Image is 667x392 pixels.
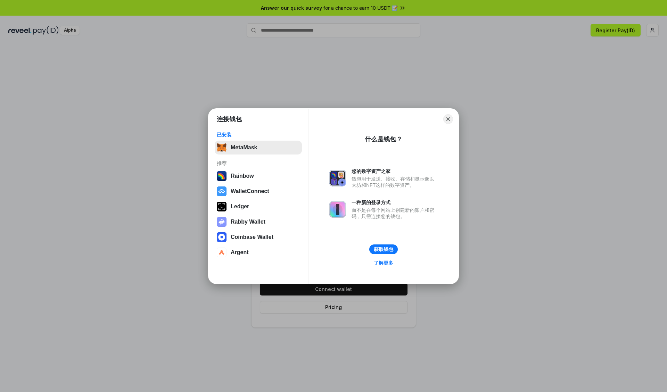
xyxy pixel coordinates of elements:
[231,188,269,194] div: WalletConnect
[215,200,302,214] button: Ledger
[217,160,300,166] div: 推荐
[374,246,393,252] div: 获取钱包
[352,168,438,174] div: 您的数字资产之家
[215,169,302,183] button: Rainbow
[370,258,397,267] a: 了解更多
[231,203,249,210] div: Ledger
[217,115,242,123] h1: 连接钱包
[217,132,300,138] div: 已安装
[329,201,346,218] img: svg+xml,%3Csvg%20xmlns%3D%22http%3A%2F%2Fwww.w3.org%2F2000%2Fsvg%22%20fill%3D%22none%22%20viewBox...
[217,232,227,242] img: svg+xml,%3Csvg%20width%3D%2228%22%20height%3D%2228%22%20viewBox%3D%220%200%2028%2028%22%20fill%3D...
[329,170,346,186] img: svg+xml,%3Csvg%20xmlns%3D%22http%3A%2F%2Fwww.w3.org%2F2000%2Fsvg%22%20fill%3D%22none%22%20viewBox...
[443,114,453,124] button: Close
[231,219,265,225] div: Rabby Wallet
[369,244,398,254] button: 获取钱包
[352,176,438,188] div: 钱包用于发送、接收、存储和显示像以太坊和NFT这样的数字资产。
[215,230,302,244] button: Coinbase Wallet
[217,143,227,152] img: svg+xml,%3Csvg%20fill%3D%22none%22%20height%3D%2233%22%20viewBox%3D%220%200%2035%2033%22%20width%...
[231,144,257,151] div: MetaMask
[231,173,254,179] div: Rainbow
[217,171,227,181] img: svg+xml,%3Csvg%20width%3D%22120%22%20height%3D%22120%22%20viewBox%3D%220%200%20120%20120%22%20fil...
[352,207,438,219] div: 而不是在每个网站上创建新的账户和密码，只需连接您的钱包。
[365,135,402,143] div: 什么是钱包？
[217,248,227,257] img: svg+xml,%3Csvg%20width%3D%2228%22%20height%3D%2228%22%20viewBox%3D%220%200%2028%2028%22%20fill%3D...
[374,260,393,266] div: 了解更多
[215,245,302,259] button: Argent
[215,184,302,198] button: WalletConnect
[352,199,438,206] div: 一种新的登录方式
[231,249,249,256] div: Argent
[215,215,302,229] button: Rabby Wallet
[217,202,227,211] img: svg+xml,%3Csvg%20xmlns%3D%22http%3A%2F%2Fwww.w3.org%2F2000%2Fsvg%22%20width%3D%2228%22%20height%3...
[217,186,227,196] img: svg+xml,%3Csvg%20width%3D%2228%22%20height%3D%2228%22%20viewBox%3D%220%200%2028%2028%22%20fill%3D...
[217,217,227,227] img: svg+xml,%3Csvg%20xmlns%3D%22http%3A%2F%2Fwww.w3.org%2F2000%2Fsvg%22%20fill%3D%22none%22%20viewBox...
[231,234,273,240] div: Coinbase Wallet
[215,141,302,155] button: MetaMask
